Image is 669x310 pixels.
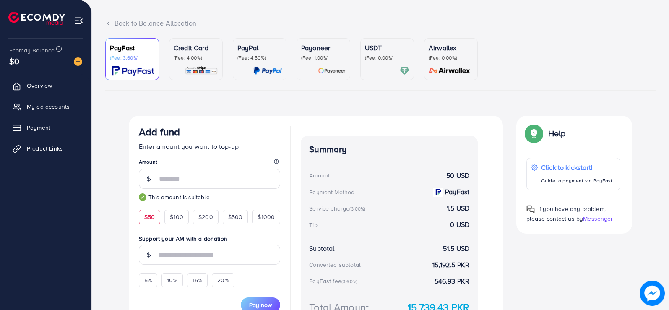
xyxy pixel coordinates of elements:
[144,213,155,221] span: $50
[237,55,282,61] p: (Fee: 4.50%)
[9,55,19,67] span: $0
[110,43,154,53] p: PayFast
[443,244,469,253] strong: 51.5 USD
[583,214,613,223] span: Messenger
[139,193,146,201] img: guide
[27,81,52,90] span: Overview
[309,204,368,213] div: Service charge
[228,213,243,221] span: $500
[446,171,469,180] strong: 50 USD
[6,77,85,94] a: Overview
[6,140,85,157] a: Product Links
[526,205,535,214] img: Popup guide
[400,66,409,76] img: card
[640,281,665,306] img: image
[426,66,473,76] img: card
[185,66,218,76] img: card
[139,126,180,138] h3: Add fund
[139,193,280,201] small: This amount is suitable
[139,234,280,243] label: Support your AM with a donation
[167,276,177,284] span: 10%
[445,187,469,197] strong: PayFast
[341,278,357,285] small: (3.60%)
[144,276,152,284] span: 5%
[139,158,280,169] legend: Amount
[258,213,275,221] span: $1000
[447,203,469,213] strong: 1.5 USD
[198,213,213,221] span: $200
[105,18,656,28] div: Back to Balance Allocation
[174,43,218,53] p: Credit Card
[429,43,473,53] p: Airwallex
[6,119,85,136] a: Payment
[74,57,82,66] img: image
[548,128,566,138] p: Help
[309,144,469,155] h4: Summary
[193,276,202,284] span: 15%
[249,301,272,309] span: Pay now
[301,43,346,53] p: Payoneer
[6,98,85,115] a: My ad accounts
[309,261,361,269] div: Converted subtotal
[541,162,612,172] p: Click to kickstart!
[541,176,612,186] p: Guide to payment via PayFast
[27,123,50,132] span: Payment
[450,220,469,229] strong: 0 USD
[309,188,354,196] div: Payment Method
[74,16,83,26] img: menu
[253,66,282,76] img: card
[318,66,346,76] img: card
[526,205,606,223] span: If you have any problem, please contact us by
[433,188,443,197] img: payment
[8,12,65,25] img: logo
[526,126,541,141] img: Popup guide
[139,141,280,151] p: Enter amount you want to top-up
[349,206,365,212] small: (3.00%)
[429,55,473,61] p: (Fee: 0.00%)
[309,244,334,253] div: Subtotal
[110,55,154,61] p: (Fee: 3.60%)
[217,276,229,284] span: 20%
[435,276,470,286] strong: 546.93 PKR
[365,55,409,61] p: (Fee: 0.00%)
[365,43,409,53] p: USDT
[309,221,317,229] div: Tip
[174,55,218,61] p: (Fee: 4.00%)
[27,144,63,153] span: Product Links
[432,260,469,270] strong: 15,192.5 PKR
[237,43,282,53] p: PayPal
[27,102,70,111] span: My ad accounts
[9,46,55,55] span: Ecomdy Balance
[170,213,183,221] span: $100
[301,55,346,61] p: (Fee: 1.00%)
[309,171,330,180] div: Amount
[112,66,154,76] img: card
[309,277,360,285] div: PayFast fee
